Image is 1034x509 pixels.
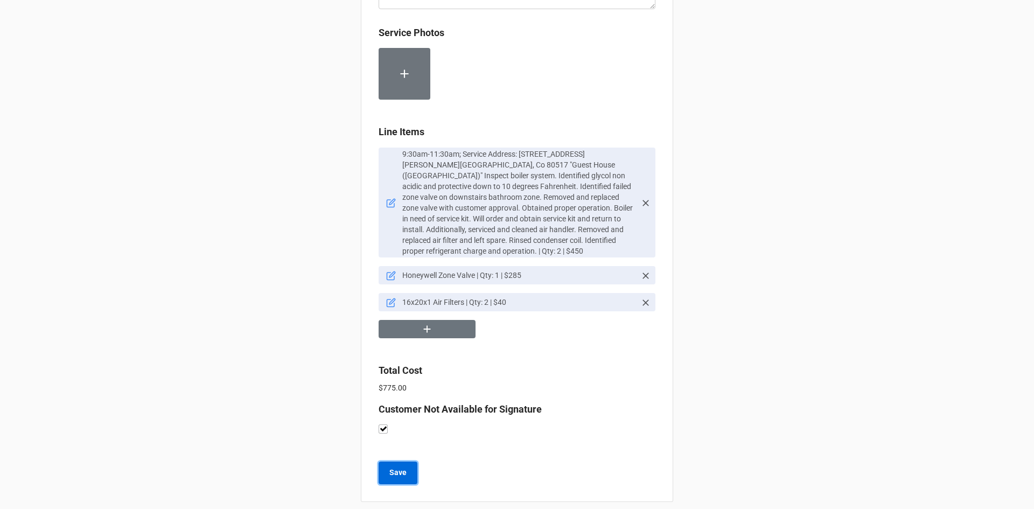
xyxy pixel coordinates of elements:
p: 16x20x1 Air Filters | Qty: 2 | $40 [402,297,636,308]
button: Save [379,462,417,484]
label: Customer Not Available for Signature [379,402,542,417]
label: Service Photos [379,25,444,40]
p: $775.00 [379,382,655,393]
b: Save [389,467,407,478]
p: 9:30am-11:30am; Service Address: [STREET_ADDRESS] [PERSON_NAME][GEOGRAPHIC_DATA], Co 80517 "Guest... [402,149,636,256]
label: Line Items [379,124,424,140]
b: Total Cost [379,365,422,376]
p: Honeywell Zone Valve | Qty: 1 | $285 [402,270,636,281]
